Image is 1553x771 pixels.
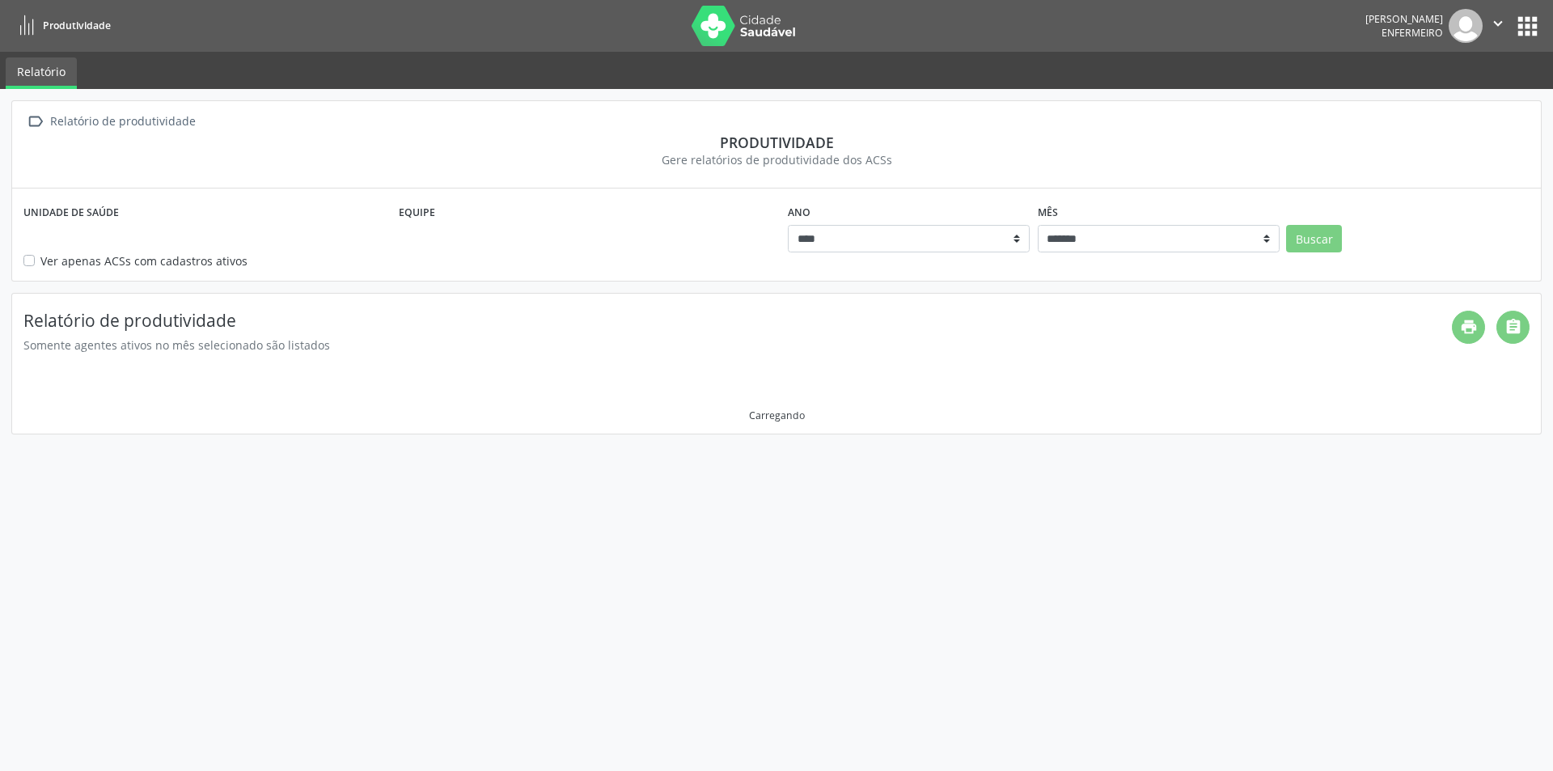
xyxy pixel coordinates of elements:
h4: Relatório de produtividade [23,311,1452,331]
label: Mês [1038,200,1058,225]
label: Ano [788,200,810,225]
div: Carregando [749,409,805,422]
label: Equipe [399,200,435,225]
button: apps [1513,12,1542,40]
div: Gere relatórios de produtividade dos ACSs [23,151,1530,168]
label: Ver apenas ACSs com cadastros ativos [40,252,248,269]
span: Enfermeiro [1382,26,1443,40]
div: Somente agentes ativos no mês selecionado são listados [23,337,1452,354]
button: Buscar [1286,225,1342,252]
a:  Relatório de produtividade [23,110,198,133]
a: Produtividade [11,12,111,39]
span: Produtividade [43,19,111,32]
img: img [1449,9,1483,43]
i:  [1489,15,1507,32]
a: Relatório [6,57,77,89]
label: Unidade de saúde [23,200,119,225]
div: [PERSON_NAME] [1365,12,1443,26]
i:  [23,110,47,133]
button:  [1483,9,1513,43]
div: Produtividade [23,133,1530,151]
div: Relatório de produtividade [47,110,198,133]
